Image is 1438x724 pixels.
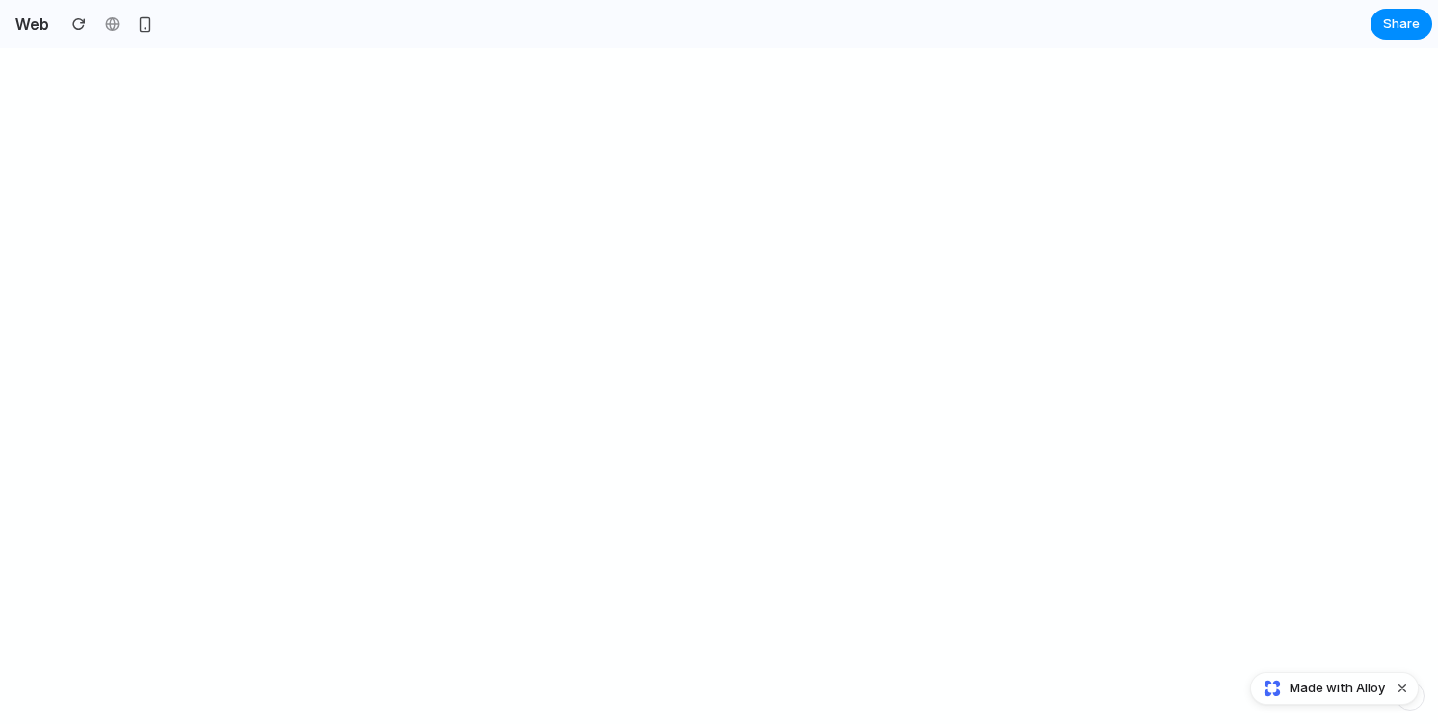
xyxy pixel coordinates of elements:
a: Made with Alloy [1251,679,1387,698]
h2: Web [8,13,49,36]
span: Made with Alloy [1290,679,1385,698]
button: Dismiss watermark [1391,677,1414,700]
button: Share [1371,9,1432,40]
span: Share [1383,14,1420,34]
